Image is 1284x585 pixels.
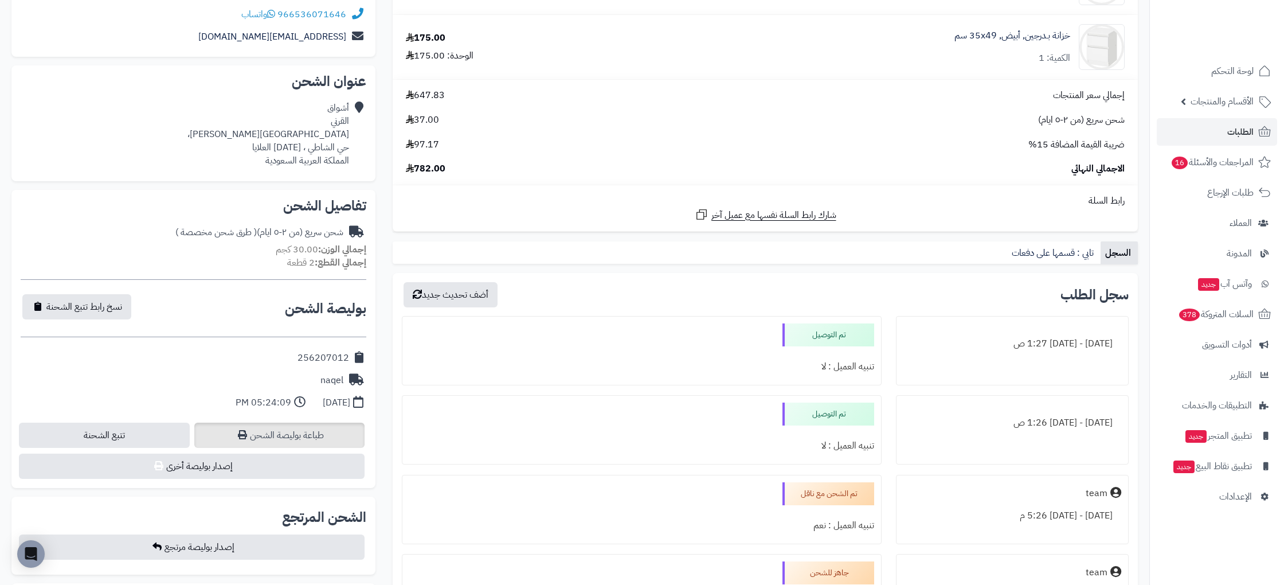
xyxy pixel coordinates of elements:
span: 16 [1171,156,1188,169]
span: الأقسام والمنتجات [1191,93,1254,110]
div: 05:24:09 PM [236,396,291,409]
small: 30.00 كجم [276,243,366,256]
a: تطبيق نقاط البيعجديد [1157,453,1277,480]
span: جديد [1173,461,1195,473]
span: التقارير [1230,367,1252,383]
span: تطبيق المتجر [1184,428,1252,444]
small: 2 قطعة [287,256,366,270]
span: المدونة [1227,245,1252,262]
div: 175.00 [406,32,445,45]
a: التقارير [1157,361,1277,389]
div: الكمية: 1 [1039,52,1070,65]
div: رابط السلة [397,194,1133,208]
a: شارك رابط السلة نفسها مع عميل آخر [695,208,836,222]
div: الوحدة: 175.00 [406,49,473,63]
div: تم التوصيل [782,323,874,346]
span: 782.00 [406,162,445,175]
span: لوحة التحكم [1211,63,1254,79]
button: نسخ رابط تتبع الشحنة [22,294,131,319]
a: السلات المتروكة378 [1157,301,1277,328]
div: [DATE] - [DATE] 5:26 م [903,505,1121,527]
div: team [1086,487,1107,500]
span: ضريبة القيمة المضافة 15% [1028,138,1125,151]
img: 1661946366-kullen-chest-of-2-drawers-white__0651179_pe706791_s5-90x90.png [1079,24,1124,70]
a: الطلبات [1157,118,1277,146]
a: السجل [1101,241,1138,264]
div: جاهز للشحن [782,561,874,584]
button: إصدار بوليصة أخرى [19,454,365,479]
div: [DATE] [323,396,350,409]
h2: تفاصيل الشحن [21,199,366,213]
a: واتساب [241,7,275,21]
a: تتبع الشحنة [19,423,189,448]
span: وآتس آب [1197,276,1252,292]
a: تابي : قسمها على دفعات [1007,241,1101,264]
a: الإعدادات [1157,483,1277,510]
div: شحن سريع (من ٢-٥ ايام) [175,226,343,239]
div: تنبيه العميل : لا [409,435,874,457]
span: 647.83 [406,89,445,102]
span: تطبيق نقاط البيع [1172,458,1252,474]
div: Open Intercom Messenger [17,540,45,568]
span: نسخ رابط تتبع الشحنة [46,300,122,314]
span: أدوات التسويق [1202,337,1252,353]
div: naqel [320,374,343,387]
span: شحن سريع (من ٢-٥ ايام) [1038,114,1125,127]
div: تنبيه العميل : لا [409,356,874,378]
span: العملاء [1230,215,1252,231]
span: 37.00 [406,114,439,127]
span: الاجمالي النهائي [1071,162,1125,175]
a: المدونة [1157,240,1277,267]
a: وآتس آبجديد [1157,270,1277,298]
div: تم الشحن مع ناقل [782,482,874,505]
img: logo-2.png [1206,9,1273,33]
a: طباعة بوليصة الشحن [194,423,365,448]
span: جديد [1198,278,1219,291]
h3: سجل الطلب [1060,288,1129,302]
div: 256207012 [297,352,349,365]
div: team [1086,566,1107,579]
a: التطبيقات والخدمات [1157,392,1277,419]
a: العملاء [1157,209,1277,237]
a: 966536071646 [277,7,346,21]
a: تطبيق المتجرجديد [1157,422,1277,450]
span: الإعدادات [1219,489,1252,505]
a: خزانة بـدرجين, أبيض, ‎35x49 سم‏ [954,29,1070,42]
div: [DATE] - [DATE] 1:26 ص [903,412,1121,434]
button: إصدار بوليصة مرتجع [19,535,365,560]
strong: إجمالي القطع: [315,256,366,270]
span: طلبات الإرجاع [1207,185,1254,201]
h2: الشحن المرتجع [282,510,366,524]
span: السلات المتروكة [1178,306,1254,322]
span: ( طرق شحن مخصصة ) [175,225,257,239]
span: 97.17 [406,138,439,151]
span: التطبيقات والخدمات [1182,397,1252,414]
span: 378 [1179,308,1200,321]
a: المراجعات والأسئلة16 [1157,149,1277,176]
span: الطلبات [1227,124,1254,140]
a: طلبات الإرجاع [1157,179,1277,206]
span: شارك رابط السلة نفسها مع عميل آخر [711,209,836,222]
a: أدوات التسويق [1157,331,1277,358]
button: أضف تحديث جديد [404,282,498,307]
span: جديد [1185,430,1207,443]
div: تم التوصيل [782,403,874,426]
span: المراجعات والأسئلة [1171,154,1254,170]
a: لوحة التحكم [1157,57,1277,85]
div: أشواق القرني [GEOGRAPHIC_DATA][PERSON_NAME]، حي الشاطي ، [DATE] العلايا المملكة العربية السعودية [187,102,349,167]
div: [DATE] - [DATE] 1:27 ص [903,333,1121,355]
h2: بوليصة الشحن [285,302,366,315]
strong: إجمالي الوزن: [318,243,366,256]
span: إجمالي سعر المنتجات [1053,89,1125,102]
h2: عنوان الشحن [21,75,366,88]
a: [EMAIL_ADDRESS][DOMAIN_NAME] [198,30,346,44]
div: تنبيه العميل : نعم [409,514,874,537]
